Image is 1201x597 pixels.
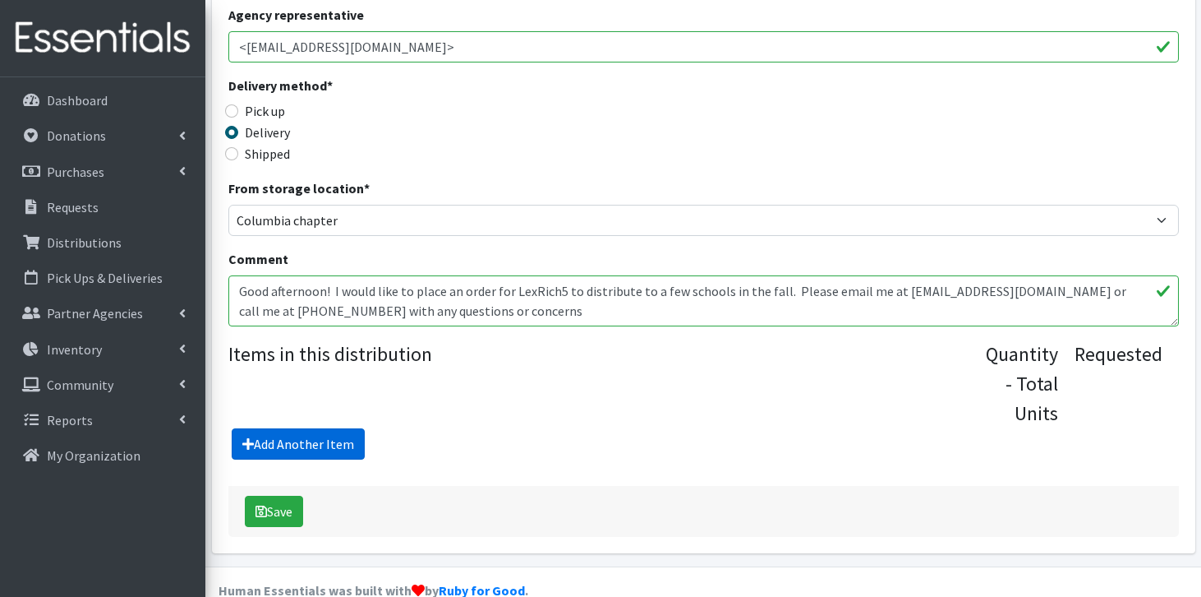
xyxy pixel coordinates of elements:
abbr: required [364,180,370,197]
a: Partner Agencies [7,297,199,330]
a: Purchases [7,155,199,188]
a: Reports [7,404,199,437]
p: Inventory [47,341,102,358]
label: Shipped [245,144,290,164]
a: Distributions [7,226,199,259]
a: Community [7,368,199,401]
label: Pick up [245,101,285,121]
p: Donations [47,127,106,144]
p: Reports [47,412,93,428]
a: Inventory [7,333,199,366]
p: My Organization [47,447,140,464]
textarea: Good afternoon! I would like to place an order for LexRich5 to distribute to a few schools in the... [228,275,1179,326]
img: HumanEssentials [7,11,199,66]
div: Quantity - Total Units [986,340,1058,428]
label: From storage location [228,178,370,198]
a: My Organization [7,439,199,472]
a: Pick Ups & Deliveries [7,261,199,294]
abbr: required [327,77,333,94]
label: Delivery [245,123,290,142]
p: Pick Ups & Deliveries [47,270,163,286]
p: Purchases [47,164,104,180]
label: Comment [228,249,288,269]
a: Add Another Item [232,428,365,460]
p: Dashboard [47,92,108,109]
div: Requested [1074,340,1162,428]
p: Requests [47,199,99,215]
a: Donations [7,119,199,152]
a: Requests [7,191,199,224]
p: Partner Agencies [47,305,143,322]
p: Community [47,377,113,393]
button: Save [245,496,303,527]
label: Agency representative [228,5,364,25]
legend: Delivery method [228,76,466,101]
p: Distributions [47,234,122,251]
a: Dashboard [7,84,199,117]
legend: Items in this distribution [228,340,986,422]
